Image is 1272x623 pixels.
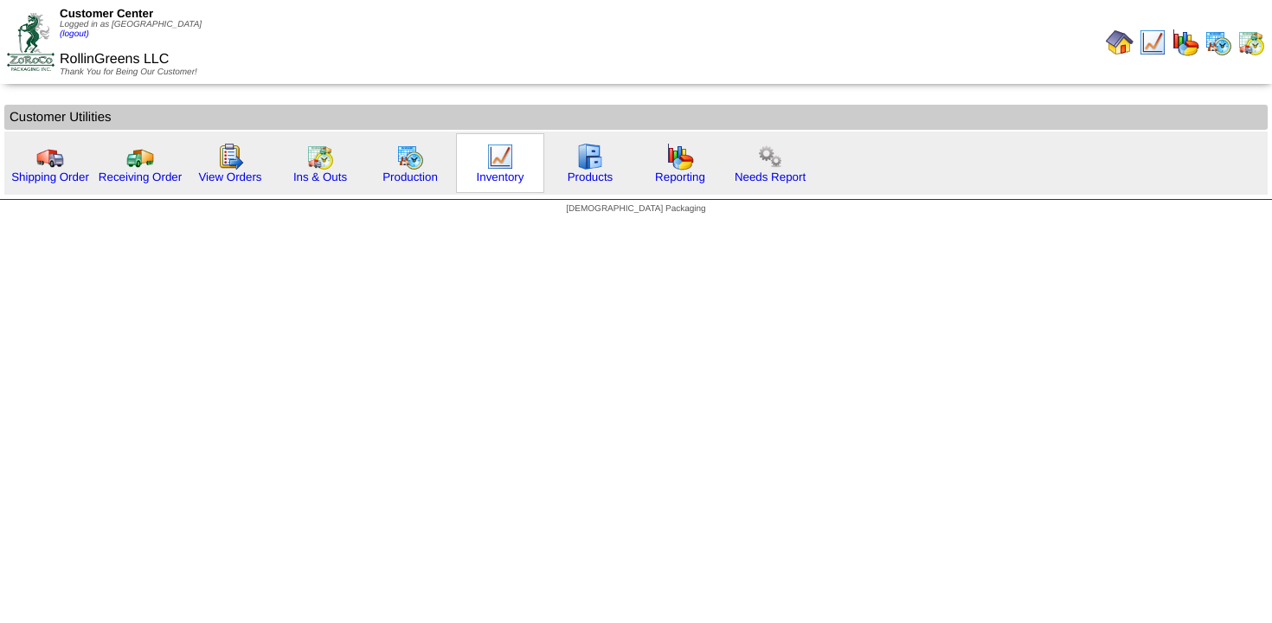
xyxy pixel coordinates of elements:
img: workorder.gif [216,143,244,170]
a: Inventory [477,170,524,183]
td: Customer Utilities [4,105,1268,130]
img: ZoRoCo_Logo(Green%26Foil)%20jpg.webp [7,13,55,71]
img: graph.gif [666,143,694,170]
span: Logged in as [GEOGRAPHIC_DATA] [60,20,202,39]
img: workflow.png [756,143,784,170]
img: graph.gif [1172,29,1199,56]
img: calendarinout.gif [1237,29,1265,56]
img: line_graph.gif [1139,29,1166,56]
span: RollinGreens LLC [60,52,169,67]
span: [DEMOGRAPHIC_DATA] Packaging [566,204,705,214]
img: home.gif [1106,29,1134,56]
img: calendarprod.gif [396,143,424,170]
img: truck2.gif [126,143,154,170]
a: Receiving Order [99,170,182,183]
a: Shipping Order [11,170,89,183]
span: Customer Center [60,7,153,20]
a: View Orders [198,170,261,183]
span: Thank You for Being Our Customer! [60,67,197,77]
img: cabinet.gif [576,143,604,170]
a: Products [568,170,614,183]
img: line_graph.gif [486,143,514,170]
a: Ins & Outs [293,170,347,183]
a: Needs Report [735,170,806,183]
img: calendarprod.gif [1205,29,1232,56]
img: calendarinout.gif [306,143,334,170]
img: truck.gif [36,143,64,170]
a: Production [382,170,438,183]
a: (logout) [60,29,89,39]
a: Reporting [655,170,705,183]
